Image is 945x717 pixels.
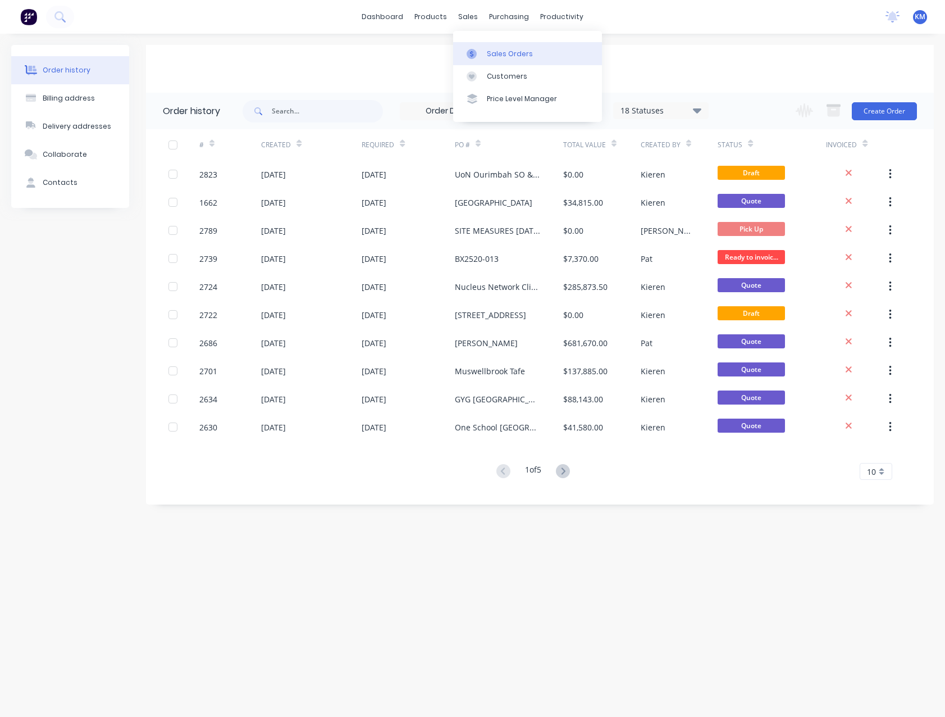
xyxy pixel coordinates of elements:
div: [DATE] [261,421,286,433]
div: Created [261,129,362,160]
div: Invoiced [826,140,857,150]
div: Price Level Manager [487,94,557,104]
div: [DATE] [362,421,386,433]
div: Order history [43,65,90,75]
span: Quote [718,278,785,292]
div: $681,670.00 [563,337,608,349]
div: 2686 [199,337,217,349]
div: Created [261,140,291,150]
div: 1662 [199,197,217,208]
div: Billing address [43,93,95,103]
div: [DATE] [362,253,386,265]
div: Kieren [641,169,665,180]
a: Price Level Manager [453,88,602,110]
div: Sales Orders [487,49,533,59]
div: [DATE] [261,365,286,377]
div: [DATE] [362,197,386,208]
div: 2722 [199,309,217,321]
div: Collaborate [43,149,87,160]
div: Nucleus Network Clinical Trial Facility [455,281,541,293]
button: Order history [11,56,129,84]
div: # [199,129,261,160]
div: Status [718,129,826,160]
div: 2701 [199,365,217,377]
div: sales [453,8,483,25]
a: Sales Orders [453,42,602,65]
a: Customers [453,65,602,88]
div: $0.00 [563,169,583,180]
div: [DATE] [261,309,286,321]
div: $0.00 [563,225,583,237]
div: Total Value [563,140,606,150]
div: Status [718,140,742,150]
div: # [199,140,204,150]
div: Pat [641,337,652,349]
div: One School [GEOGRAPHIC_DATA] [455,421,541,433]
img: Factory [20,8,37,25]
div: [GEOGRAPHIC_DATA] [455,197,532,208]
div: 2789 [199,225,217,237]
div: [DATE] [261,225,286,237]
div: Kieren [641,197,665,208]
input: Order Date [400,103,495,120]
button: Collaborate [11,140,129,169]
div: 2739 [199,253,217,265]
div: $137,885.00 [563,365,608,377]
div: 1 of 5 [525,464,541,480]
div: [DATE] [362,281,386,293]
span: Quote [718,391,785,405]
span: Quote [718,419,785,433]
span: Quote [718,334,785,348]
a: dashboard [356,8,409,25]
div: Required [362,129,454,160]
div: Muswellbrook Tafe [455,365,525,377]
input: Search... [272,100,383,122]
div: [DATE] [362,393,386,405]
div: [DATE] [261,393,286,405]
div: [DATE] [362,225,386,237]
span: Draft [718,306,785,320]
div: Kieren [641,365,665,377]
span: Quote [718,362,785,376]
span: KM [915,12,925,22]
div: PO # [455,129,563,160]
div: 18 Statuses [614,105,708,117]
div: Pat [641,253,652,265]
div: Delivery addresses [43,121,111,131]
div: GYG [GEOGRAPHIC_DATA] [455,393,541,405]
div: Kieren [641,281,665,293]
div: Contacts [43,178,77,188]
div: [DATE] [362,309,386,321]
div: Kieren [641,421,665,433]
span: Ready to invoic... [718,250,785,264]
div: $34,815.00 [563,197,603,208]
div: 2724 [199,281,217,293]
button: Delivery addresses [11,112,129,140]
div: Required [362,140,394,150]
div: [DATE] [362,365,386,377]
div: [DATE] [261,253,286,265]
div: $88,143.00 [563,393,603,405]
div: [DATE] [362,337,386,349]
div: Order history [163,105,220,118]
div: Invoiced [826,129,888,160]
div: purchasing [483,8,535,25]
span: Draft [718,166,785,180]
button: Billing address [11,84,129,112]
span: Pick Up [718,222,785,236]
div: [DATE] [362,169,386,180]
div: [DATE] [261,197,286,208]
span: Quote [718,194,785,208]
div: $41,580.00 [563,421,603,433]
div: Customers [487,71,527,81]
div: SITE MEASURES [DATE] [455,225,541,237]
div: Created By [641,129,718,160]
div: BX2520-013 [455,253,499,265]
div: Total Value [563,129,641,160]
div: $0.00 [563,309,583,321]
div: $7,370.00 [563,253,599,265]
span: 10 [867,466,876,478]
div: [PERSON_NAME] [641,225,696,237]
div: [PERSON_NAME] [455,337,518,349]
div: productivity [535,8,589,25]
